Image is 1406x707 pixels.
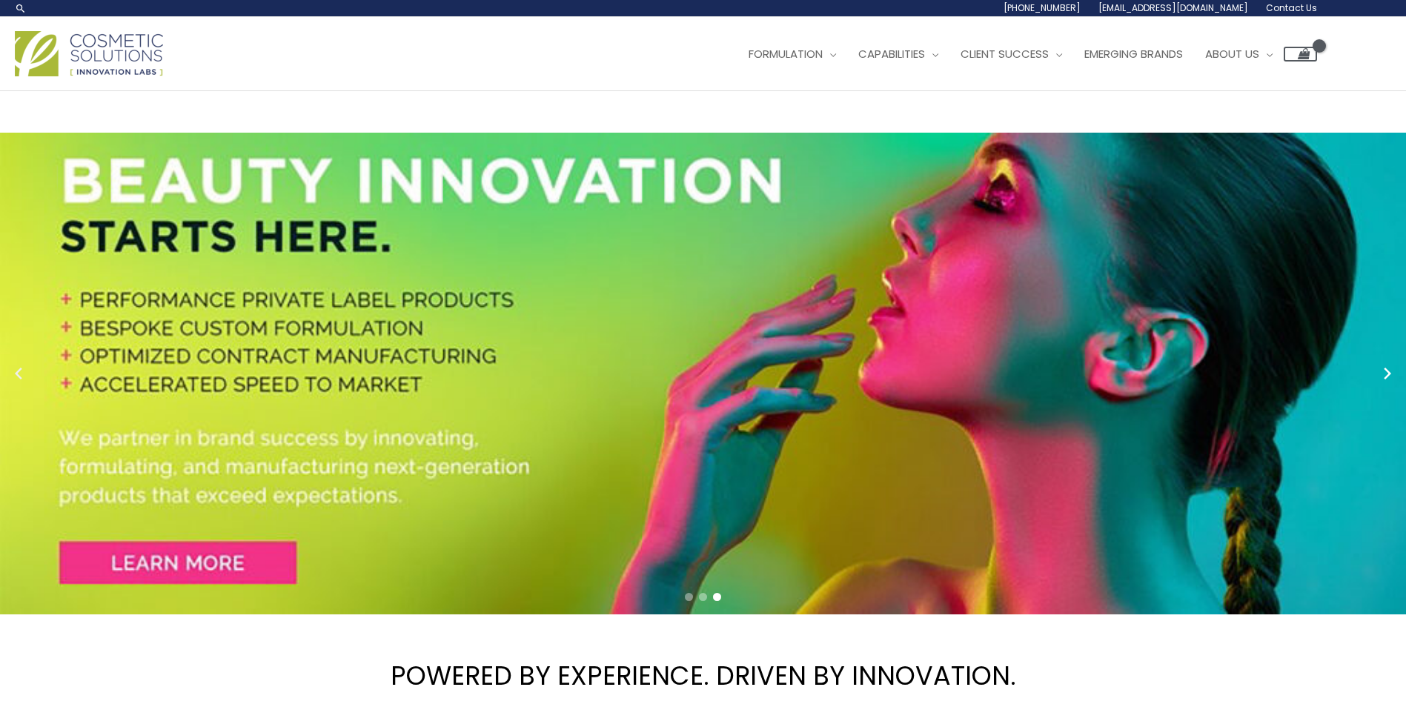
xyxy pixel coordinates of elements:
a: Client Success [949,32,1073,76]
a: About Us [1194,32,1284,76]
button: Next slide [1376,362,1399,385]
img: Cosmetic Solutions Logo [15,31,163,76]
span: [EMAIL_ADDRESS][DOMAIN_NAME] [1098,1,1248,14]
span: Client Success [961,46,1049,62]
span: Go to slide 3 [713,593,721,601]
a: Search icon link [15,2,27,14]
a: Formulation [737,32,847,76]
span: Emerging Brands [1084,46,1183,62]
span: Go to slide 1 [685,593,693,601]
button: Previous slide [7,362,30,385]
span: Go to slide 2 [699,593,707,601]
span: About Us [1205,46,1259,62]
a: Capabilities [847,32,949,76]
span: Capabilities [858,46,925,62]
a: Emerging Brands [1073,32,1194,76]
a: View Shopping Cart, empty [1284,47,1317,62]
nav: Site Navigation [726,32,1317,76]
span: Contact Us [1266,1,1317,14]
span: [PHONE_NUMBER] [1004,1,1081,14]
span: Formulation [749,46,823,62]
